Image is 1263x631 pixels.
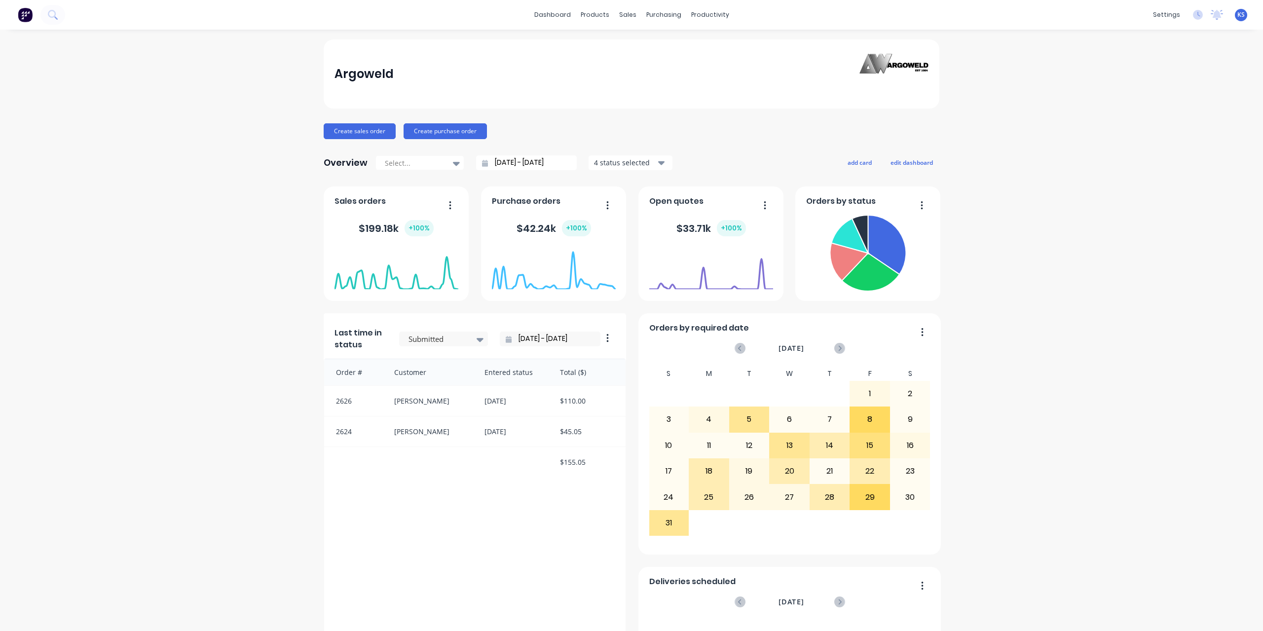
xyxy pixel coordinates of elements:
div: 12 [730,433,769,458]
div: sales [614,7,641,22]
div: 1 [850,381,890,406]
div: $45.05 [550,416,626,446]
div: [PERSON_NAME] [384,416,475,446]
span: Last time in status [334,327,387,351]
div: 13 [770,433,809,458]
button: add card [841,156,878,169]
div: 23 [891,459,930,483]
div: 25 [689,484,729,509]
div: Overview [324,153,368,173]
div: 5 [730,407,769,432]
div: 2624 [324,416,384,446]
div: [PERSON_NAME] [384,386,475,416]
div: 21 [810,459,850,483]
span: Sales orders [334,195,386,207]
div: 16 [891,433,930,458]
span: KS [1237,10,1245,19]
div: [DATE] [475,416,550,446]
div: [DATE] [475,386,550,416]
div: 27 [770,484,809,509]
div: products [576,7,614,22]
div: 30 [891,484,930,509]
button: Create sales order [324,123,396,139]
div: 2626 [324,386,384,416]
div: Entered status [475,359,550,385]
div: Total ($) [550,359,626,385]
div: settings [1148,7,1185,22]
div: 17 [649,459,689,483]
input: Filter by date [512,332,596,346]
div: 19 [730,459,769,483]
div: 20 [770,459,809,483]
div: 18 [689,459,729,483]
span: Orders by status [806,195,876,207]
div: 10 [649,433,689,458]
div: T [810,367,850,381]
div: 26 [730,484,769,509]
div: 2 [891,381,930,406]
span: Open quotes [649,195,704,207]
img: Factory [18,7,33,22]
div: 31 [649,511,689,535]
div: 3 [649,407,689,432]
div: + 100 % [717,220,746,236]
button: edit dashboard [884,156,939,169]
div: + 100 % [562,220,591,236]
span: Deliveries scheduled [649,576,736,588]
div: 6 [770,407,809,432]
div: $ 199.18k [359,220,434,236]
img: Argoweld [859,54,929,95]
div: $155.05 [550,447,626,477]
div: $110.00 [550,386,626,416]
div: F [850,367,890,381]
div: 9 [891,407,930,432]
div: + 100 % [405,220,434,236]
div: 11 [689,433,729,458]
div: productivity [686,7,734,22]
button: Create purchase order [404,123,487,139]
a: dashboard [529,7,576,22]
div: 7 [810,407,850,432]
div: Order # [324,359,384,385]
div: 28 [810,484,850,509]
span: [DATE] [779,596,804,607]
div: 8 [850,407,890,432]
div: 14 [810,433,850,458]
span: [DATE] [779,343,804,354]
div: S [890,367,930,381]
div: Argoweld [334,64,394,84]
div: S [649,367,689,381]
div: W [769,367,810,381]
button: 4 status selected [589,155,672,170]
div: $ 33.71k [676,220,746,236]
div: purchasing [641,7,686,22]
div: 24 [649,484,689,509]
div: 15 [850,433,890,458]
div: 29 [850,484,890,509]
div: T [729,367,770,381]
span: Purchase orders [492,195,560,207]
div: 4 status selected [594,157,656,168]
div: 22 [850,459,890,483]
div: $ 42.24k [517,220,591,236]
div: Customer [384,359,475,385]
div: 4 [689,407,729,432]
div: M [689,367,729,381]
